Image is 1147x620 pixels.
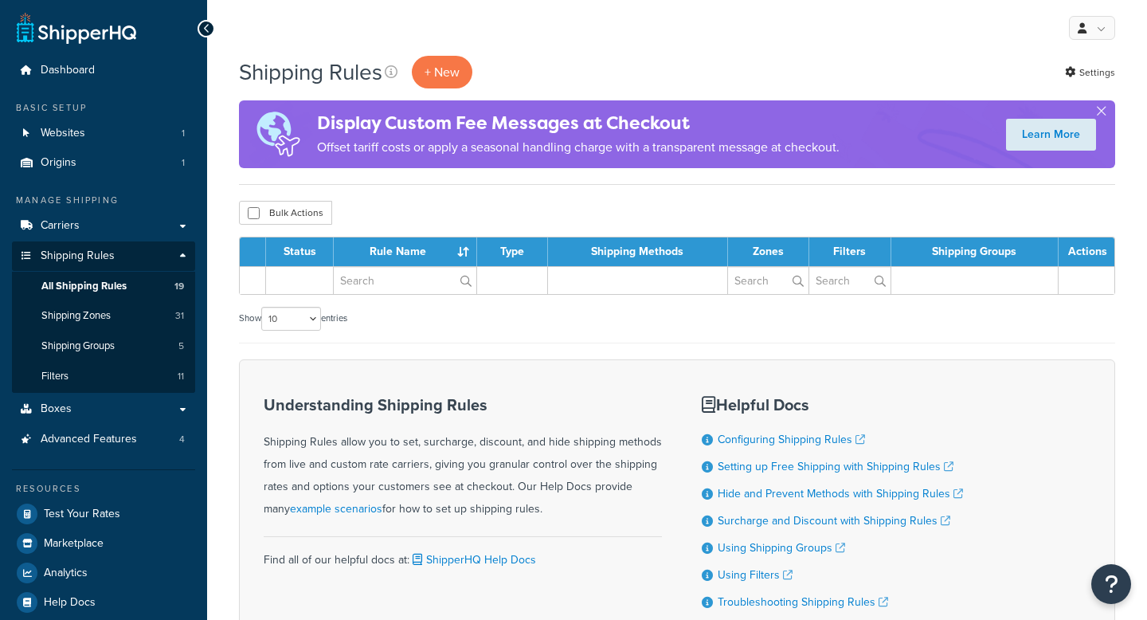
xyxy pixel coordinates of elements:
[12,148,195,178] a: Origins 1
[41,64,95,77] span: Dashboard
[44,537,104,551] span: Marketplace
[41,127,85,140] span: Websites
[12,272,195,301] a: All Shipping Rules 19
[179,433,185,446] span: 4
[728,267,808,294] input: Search
[718,594,888,610] a: Troubleshooting Shipping Rules
[12,332,195,361] li: Shipping Groups
[12,529,195,558] a: Marketplace
[702,396,963,414] h3: Helpful Docs
[44,596,96,610] span: Help Docs
[41,219,80,233] span: Carriers
[41,156,76,170] span: Origins
[12,425,195,454] li: Advanced Features
[12,482,195,496] div: Resources
[1065,61,1115,84] a: Settings
[44,508,120,521] span: Test Your Rates
[1059,237,1114,266] th: Actions
[718,431,865,448] a: Configuring Shipping Rules
[718,512,950,529] a: Surcharge and Discount with Shipping Rules
[175,309,184,323] span: 31
[264,536,662,571] div: Find all of our helpful docs at:
[12,241,195,393] li: Shipping Rules
[266,237,334,266] th: Status
[12,119,195,148] a: Websites 1
[317,110,840,136] h4: Display Custom Fee Messages at Checkout
[182,127,185,140] span: 1
[12,119,195,148] li: Websites
[548,237,727,266] th: Shipping Methods
[718,567,793,583] a: Using Filters
[12,211,195,241] a: Carriers
[41,370,69,383] span: Filters
[317,136,840,159] p: Offset tariff costs or apply a seasonal handling charge with a transparent message at checkout.
[12,362,195,391] li: Filters
[12,332,195,361] a: Shipping Groups 5
[41,433,137,446] span: Advanced Features
[12,56,195,85] a: Dashboard
[12,148,195,178] li: Origins
[41,402,72,416] span: Boxes
[809,237,891,266] th: Filters
[12,394,195,424] a: Boxes
[41,249,115,263] span: Shipping Rules
[239,57,382,88] h1: Shipping Rules
[182,156,185,170] span: 1
[12,559,195,587] a: Analytics
[239,100,317,168] img: duties-banner-06bc72dcb5fe05cb3f9472aba00be2ae8eb53ab6f0d8bb03d382ba314ac3c341.png
[334,237,477,266] th: Rule Name
[17,12,136,44] a: ShipperHQ Home
[239,201,332,225] button: Bulk Actions
[174,280,184,293] span: 19
[409,551,536,568] a: ShipperHQ Help Docs
[261,307,321,331] select: Showentries
[264,396,662,414] h3: Understanding Shipping Rules
[178,339,184,353] span: 5
[12,194,195,207] div: Manage Shipping
[12,301,195,331] li: Shipping Zones
[334,267,476,294] input: Search
[12,101,195,115] div: Basic Setup
[718,458,953,475] a: Setting up Free Shipping with Shipping Rules
[728,237,809,266] th: Zones
[12,301,195,331] a: Shipping Zones 31
[239,307,347,331] label: Show entries
[12,362,195,391] a: Filters 11
[718,540,845,556] a: Using Shipping Groups
[178,370,184,383] span: 11
[264,396,662,520] div: Shipping Rules allow you to set, surcharge, discount, and hide shipping methods from live and cus...
[44,567,88,580] span: Analytics
[41,280,127,293] span: All Shipping Rules
[477,237,548,266] th: Type
[1006,119,1096,151] a: Learn More
[12,500,195,528] a: Test Your Rates
[12,272,195,301] li: All Shipping Rules
[891,237,1059,266] th: Shipping Groups
[12,241,195,271] a: Shipping Rules
[1091,564,1131,604] button: Open Resource Center
[290,500,382,517] a: example scenarios
[809,267,891,294] input: Search
[12,588,195,617] a: Help Docs
[41,339,115,353] span: Shipping Groups
[718,485,963,502] a: Hide and Prevent Methods with Shipping Rules
[12,425,195,454] a: Advanced Features 4
[41,309,111,323] span: Shipping Zones
[412,56,472,88] p: + New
